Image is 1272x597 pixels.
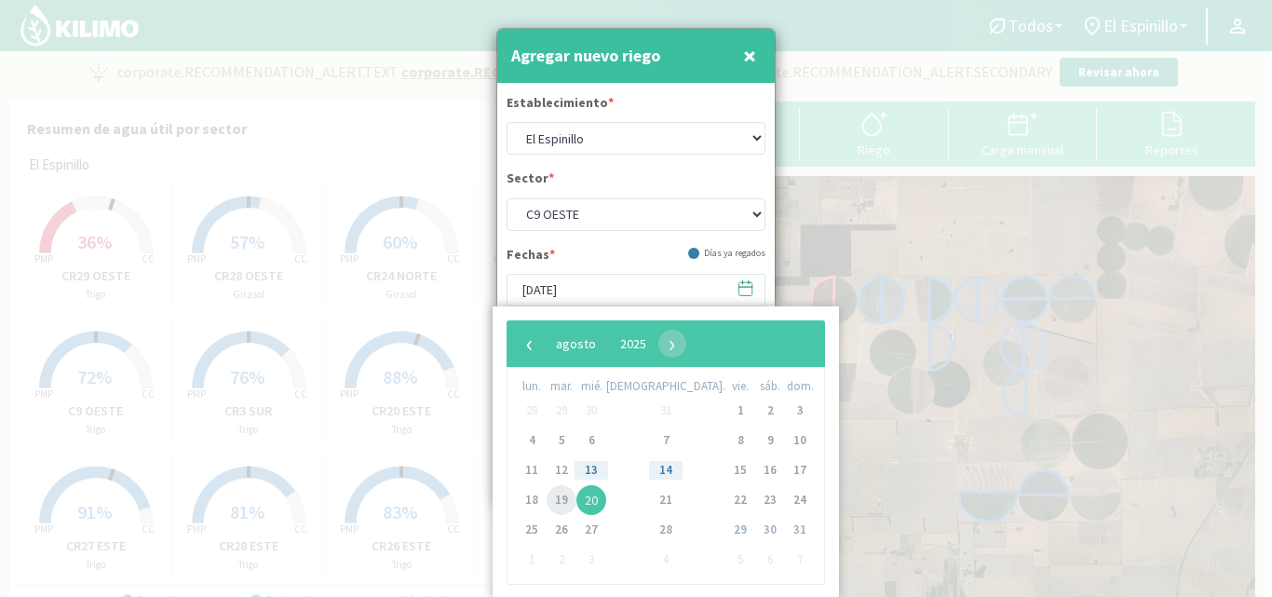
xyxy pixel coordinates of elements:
[755,515,785,545] span: 30
[755,485,785,515] span: 23
[556,335,596,352] span: agosto
[755,545,785,575] span: 6
[725,396,755,426] span: 1
[755,377,785,396] th: weekday
[507,169,554,193] label: Sector
[651,545,681,575] span: 4
[606,377,725,396] th: weekday
[651,515,681,545] span: 28
[517,515,547,545] span: 25
[725,426,755,455] span: 8
[651,426,681,455] span: 7
[725,455,755,485] span: 15
[785,426,815,455] span: 10
[517,377,547,396] th: weekday
[511,43,660,69] h4: Agregar nuevo riego
[785,396,815,426] span: 3
[576,485,606,515] span: 20
[651,396,681,426] span: 31
[620,335,646,352] span: 2025
[576,426,606,455] span: 6
[755,455,785,485] span: 16
[743,40,756,71] span: ×
[738,37,761,75] button: Close
[688,246,765,260] div: Días ya regados
[576,377,606,396] th: weekday
[785,455,815,485] span: 17
[547,545,576,575] span: 2
[544,330,608,358] button: agosto
[507,245,555,269] label: Fechas
[785,377,815,396] th: weekday
[651,485,681,515] span: 21
[547,485,576,515] span: 19
[576,515,606,545] span: 27
[785,515,815,545] span: 31
[608,330,658,358] button: 2025
[785,545,815,575] span: 7
[517,545,547,575] span: 1
[516,330,544,358] button: ‹
[725,377,755,396] th: weekday
[517,396,547,426] span: 28
[576,455,606,485] span: 13
[516,331,686,347] bs-datepicker-navigation-view: ​ ​ ​
[725,515,755,545] span: 29
[651,455,681,485] span: 14
[658,330,686,358] span: ›
[547,426,576,455] span: 5
[755,426,785,455] span: 9
[507,93,614,117] label: Establecimiento
[547,455,576,485] span: 12
[547,515,576,545] span: 26
[547,396,576,426] span: 29
[576,545,606,575] span: 3
[517,455,547,485] span: 11
[725,485,755,515] span: 22
[785,485,815,515] span: 24
[517,426,547,455] span: 4
[576,396,606,426] span: 30
[517,485,547,515] span: 18
[725,545,755,575] span: 5
[755,396,785,426] span: 2
[547,377,576,396] th: weekday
